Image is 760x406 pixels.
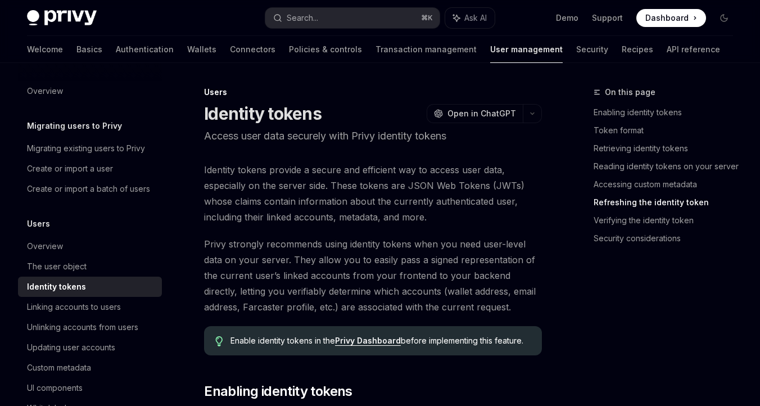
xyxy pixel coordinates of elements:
a: Migrating existing users to Privy [18,138,162,159]
a: Enabling identity tokens [594,103,742,121]
div: Migrating existing users to Privy [27,142,145,155]
svg: Tip [215,336,223,346]
span: On this page [605,85,655,99]
div: UI components [27,381,83,395]
a: Identity tokens [18,277,162,297]
div: Users [204,87,542,98]
a: Custom metadata [18,358,162,378]
a: Unlinking accounts from users [18,317,162,337]
a: Create or import a user [18,159,162,179]
a: Connectors [230,36,275,63]
a: Overview [18,236,162,256]
a: Accessing custom metadata [594,175,742,193]
a: Demo [556,12,578,24]
button: Toggle dark mode [715,9,733,27]
button: Ask AI [445,8,495,28]
span: Privy strongly recommends using identity tokens when you need user-level data on your server. The... [204,236,542,315]
span: ⌘ K [421,13,433,22]
div: Overview [27,240,63,253]
a: Refreshing the identity token [594,193,742,211]
a: Verifying the identity token [594,211,742,229]
a: Wallets [187,36,216,63]
a: Reading identity tokens on your server [594,157,742,175]
a: User management [490,36,563,63]
span: Identity tokens provide a secure and efficient way to access user data, especially on the server ... [204,162,542,225]
a: Policies & controls [289,36,362,63]
div: Identity tokens [27,280,86,294]
div: Updating user accounts [27,341,115,354]
span: Dashboard [645,12,689,24]
a: The user object [18,256,162,277]
div: Overview [27,84,63,98]
a: Create or import a batch of users [18,179,162,199]
h5: Users [27,217,50,231]
a: Authentication [116,36,174,63]
a: UI components [18,378,162,398]
h5: Migrating users to Privy [27,119,122,133]
a: Support [592,12,623,24]
a: Token format [594,121,742,139]
a: Overview [18,81,162,101]
a: Retrieving identity tokens [594,139,742,157]
img: dark logo [27,10,97,26]
button: Open in ChatGPT [427,104,523,123]
span: Open in ChatGPT [447,108,516,119]
a: Security considerations [594,229,742,247]
a: Transaction management [376,36,477,63]
div: Linking accounts to users [27,300,121,314]
div: Custom metadata [27,361,91,375]
span: Ask AI [464,12,487,24]
a: Privy Dashboard [335,336,401,346]
a: Recipes [622,36,653,63]
h1: Identity tokens [204,103,322,124]
div: The user object [27,260,87,273]
a: Dashboard [636,9,706,27]
a: Linking accounts to users [18,297,162,317]
span: Enable identity tokens in the before implementing this feature. [230,335,531,346]
div: Unlinking accounts from users [27,321,138,334]
a: Welcome [27,36,63,63]
div: Create or import a user [27,162,113,175]
span: Enabling identity tokens [204,382,352,400]
div: Create or import a batch of users [27,182,150,196]
a: API reference [667,36,720,63]
a: Updating user accounts [18,337,162,358]
div: Search... [287,11,318,25]
a: Security [576,36,608,63]
a: Basics [76,36,102,63]
button: Search...⌘K [265,8,440,28]
p: Access user data securely with Privy identity tokens [204,128,542,144]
